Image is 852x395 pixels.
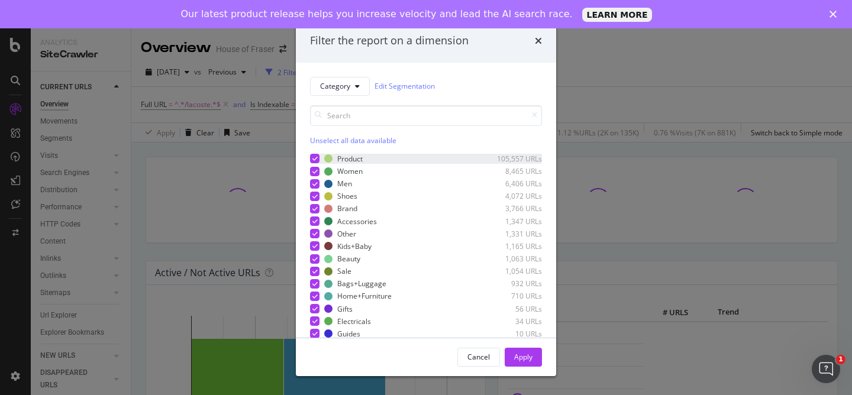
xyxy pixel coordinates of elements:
div: 1,063 URLs [484,254,542,264]
div: 932 URLs [484,279,542,289]
button: Category [310,77,370,96]
div: 1,347 URLs [484,216,542,226]
div: 1,331 URLs [484,229,542,239]
div: 1,165 URLs [484,241,542,251]
div: Shoes [337,191,357,201]
div: times [535,33,542,48]
div: 4,072 URLs [484,191,542,201]
div: Apply [514,352,532,362]
div: Bags+Luggage [337,279,386,289]
div: 710 URLs [484,291,542,301]
button: Apply [505,348,542,367]
a: Edit Segmentation [375,80,435,92]
div: Beauty [337,254,360,264]
div: Our latest product release helps you increase velocity and lead the AI search race. [181,8,573,20]
div: Product [337,154,363,164]
div: Accessories [337,216,377,226]
input: Search [310,105,542,126]
div: Men [337,179,352,189]
div: Brand [337,203,357,213]
div: Guides [337,329,360,339]
div: Filter the report on a dimension [310,33,469,48]
div: 105,557 URLs [484,154,542,164]
iframe: Intercom live chat [812,355,840,383]
div: 10 URLs [484,329,542,339]
div: Women [337,166,363,176]
div: Electricals [337,316,371,326]
div: 3,766 URLs [484,203,542,213]
button: Cancel [457,348,500,367]
div: 6,406 URLs [484,179,542,189]
div: 8,465 URLs [484,166,542,176]
div: Unselect all data available [310,135,542,145]
div: Home+Furniture [337,291,392,301]
div: Cancel [467,352,490,362]
span: 1 [836,355,845,364]
div: Kids+Baby [337,241,372,251]
div: Close [830,11,841,18]
div: 34 URLs [484,316,542,326]
div: Other [337,229,356,239]
span: Category [320,81,350,91]
div: Sale [337,266,351,276]
div: Gifts [337,304,353,314]
div: modal [296,19,556,376]
div: 56 URLs [484,304,542,314]
div: 1,054 URLs [484,266,542,276]
a: LEARN MORE [582,8,653,22]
